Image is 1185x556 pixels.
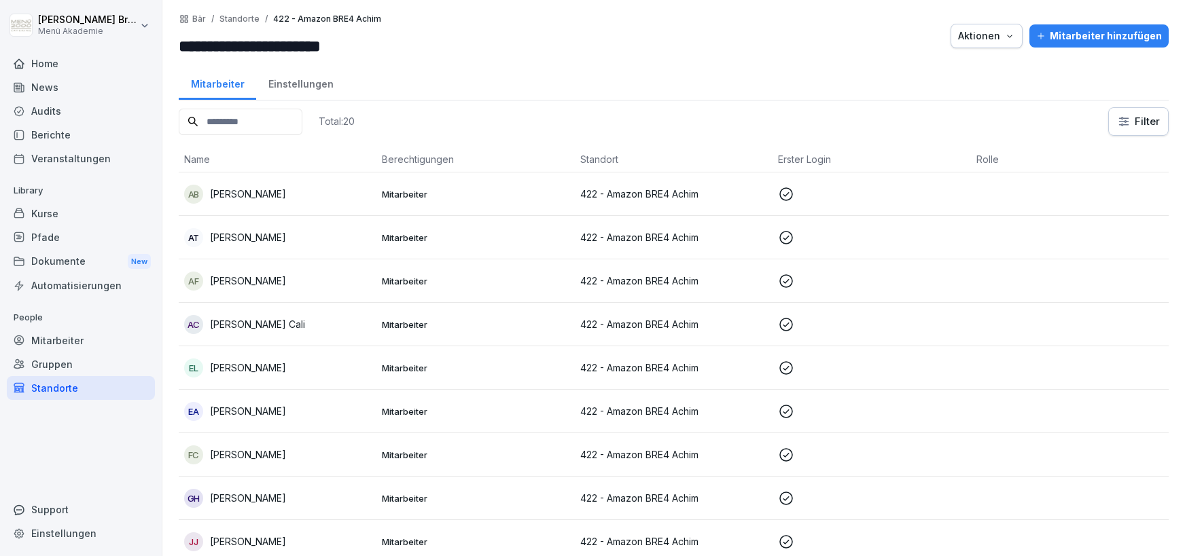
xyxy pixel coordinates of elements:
[7,180,155,202] p: Library
[580,360,767,375] p: 422 - Amazon BRE4 Achim
[580,404,767,418] p: 422 - Amazon BRE4 Achim
[382,449,569,461] p: Mitarbeiter
[210,230,286,244] p: [PERSON_NAME]
[184,358,203,377] div: EL
[210,404,286,418] p: [PERSON_NAME]
[7,352,155,376] a: Gruppen
[210,187,286,201] p: [PERSON_NAME]
[184,228,203,247] div: AT
[7,498,155,521] div: Support
[580,534,767,549] p: 422 - Amazon BRE4 Achim
[184,402,203,421] div: EA
[1036,29,1162,43] div: Mitarbeiter hinzufügen
[38,14,137,26] p: [PERSON_NAME] Bruns
[7,329,155,352] a: Mitarbeiter
[7,52,155,75] a: Home
[210,534,286,549] p: [PERSON_NAME]
[210,274,286,288] p: [PERSON_NAME]
[184,185,203,204] div: AB
[211,14,214,24] p: /
[951,24,1023,48] button: Aktionen
[580,187,767,201] p: 422 - Amazon BRE4 Achim
[7,147,155,170] a: Veranstaltungen
[184,445,203,464] div: FC
[958,29,1015,43] div: Aktionen
[319,115,355,128] p: Total: 20
[184,489,203,508] div: GH
[7,225,155,249] a: Pfade
[7,75,155,99] a: News
[265,14,268,24] p: /
[580,491,767,505] p: 422 - Amazon BRE4 Achim
[376,147,574,172] th: Berechtigungen
[382,188,569,200] p: Mitarbeiter
[219,14,260,24] p: Standorte
[382,492,569,504] p: Mitarbeiter
[184,532,203,551] div: JJ
[7,202,155,225] a: Kurse
[971,147,1169,172] th: Rolle
[580,274,767,288] p: 422 - Amazon BRE4 Achim
[1109,108,1168,135] button: Filter
[256,65,345,100] a: Einstellungen
[580,447,767,462] p: 422 - Amazon BRE4 Achim
[210,360,286,375] p: [PERSON_NAME]
[7,123,155,147] a: Berichte
[580,317,767,331] p: 422 - Amazon BRE4 Achim
[580,230,767,244] p: 422 - Amazon BRE4 Achim
[382,318,569,331] p: Mitarbeiter
[7,521,155,545] a: Einstellungen
[382,405,569,418] p: Mitarbeiter
[7,307,155,329] p: People
[184,315,203,334] div: AC
[1029,24,1169,48] button: Mitarbeiter hinzufügen
[38,26,137,36] p: Menü Akademie
[382,275,569,287] p: Mitarbeiter
[179,65,256,100] a: Mitarbeiter
[210,317,305,331] p: [PERSON_NAME] Cali
[128,254,151,270] div: New
[7,249,155,274] a: DokumenteNew
[192,14,206,24] a: Bär
[273,14,381,24] p: 422 - Amazon BRE4 Achim
[7,274,155,297] a: Automatisierungen
[7,376,155,400] a: Standorte
[210,447,286,462] p: [PERSON_NAME]
[382,362,569,374] p: Mitarbeiter
[382,231,569,244] p: Mitarbeiter
[210,491,286,505] p: [PERSON_NAME]
[179,147,376,172] th: Name
[7,249,155,274] div: Dokumente
[184,272,203,291] div: AF
[1117,115,1160,128] div: Filter
[382,536,569,548] p: Mitarbeiter
[773,147,970,172] th: Erster Login
[7,99,155,123] a: Audits
[575,147,773,172] th: Standort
